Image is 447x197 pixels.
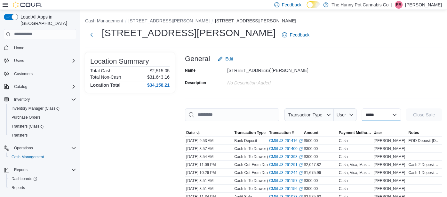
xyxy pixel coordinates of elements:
[12,96,32,103] button: Inventory
[12,106,60,111] span: Inventory Manager (Classic)
[12,166,76,174] span: Reports
[337,129,372,137] button: Payment Methods
[233,129,268,137] button: Transaction Type
[339,138,347,143] div: Cash
[395,1,403,9] div: Rebecca Reid
[90,75,121,80] h6: Total Non-Cash
[6,174,79,183] a: Dashboards
[299,171,303,175] svg: External link
[9,105,62,112] a: Inventory Manager (Classic)
[185,108,279,121] input: This is a search bar. As you type, the results lower in the page will automatically filter.
[391,1,392,9] p: |
[102,27,275,39] h1: [STREET_ADDRESS][PERSON_NAME]
[227,78,313,85] div: No Description added
[339,154,347,159] div: Cash
[304,162,321,167] span: $2,047.82
[372,129,407,137] button: User
[413,112,435,118] span: Close Safe
[90,83,121,88] h4: Location Total
[85,18,442,25] nav: An example of EuiBreadcrumbs
[269,146,303,151] a: CM5LJ3-261400External link
[1,165,79,174] button: Reports
[284,108,334,121] button: Transaction Type
[185,161,233,169] div: [DATE] 11:09 PM
[227,65,313,73] div: [STREET_ADDRESS][PERSON_NAME]
[14,97,30,102] span: Inventory
[234,162,290,167] p: Cash Out From Drawer (Cash 2)
[299,163,303,167] svg: External link
[6,183,79,192] button: Reports
[299,179,303,183] svg: External link
[185,129,233,137] button: Date
[234,130,266,135] span: Transaction Type
[234,146,282,151] p: Cash In To Drawer (Cash 2)
[304,178,318,183] span: $300.00
[288,112,322,117] span: Transaction Type
[234,154,282,159] p: Cash In To Drawer (Cash 1)
[9,184,28,192] a: Reports
[14,84,27,89] span: Catalog
[6,104,79,113] button: Inventory Manager (Classic)
[9,153,46,161] a: Cash Management
[307,1,320,8] input: Dark Mode
[147,75,170,80] p: $31,643.16
[6,122,79,131] button: Transfers (Classic)
[290,32,309,38] span: Feedback
[6,153,79,162] button: Cash Management
[234,186,282,191] p: Cash In To Drawer (Cash 2)
[14,167,28,172] span: Reports
[12,176,37,181] span: Dashboards
[185,68,196,73] label: Name
[12,70,35,78] a: Customers
[304,130,318,135] span: Amount
[150,68,170,73] p: $2,515.05
[12,57,76,65] span: Users
[9,114,76,121] span: Purchase Orders
[282,2,301,8] span: Feedback
[269,154,303,159] a: CM5LJ3-261393External link
[14,71,33,76] span: Customers
[396,1,401,9] span: RR
[9,122,46,130] a: Transfers (Classic)
[299,155,303,159] svg: External link
[12,144,36,152] button: Operations
[299,139,303,143] svg: External link
[14,58,24,63] span: Users
[9,184,76,192] span: Reports
[12,144,76,152] span: Operations
[234,138,257,143] p: Bank Deposit
[9,131,76,139] span: Transfers
[9,153,76,161] span: Cash Management
[268,129,303,137] button: Transaction #
[186,130,195,135] span: Date
[215,18,296,23] button: [STREET_ADDRESS][PERSON_NAME]
[185,177,233,185] div: [DATE] 8:51 AM
[1,69,79,78] button: Customers
[9,131,30,139] a: Transfers
[269,138,303,143] a: CM5LJ3-261416External link
[185,169,233,177] div: [DATE] 10:26 PM
[303,129,338,137] button: Amount
[269,178,303,183] a: CM5LJ3-261157External link
[14,45,24,51] span: Home
[225,56,233,62] span: Edit
[9,175,76,183] span: Dashboards
[406,108,442,121] button: Close Safe
[185,153,233,161] div: [DATE] 8:54 AM
[90,68,111,73] h6: Total Cash
[12,83,30,91] button: Catalog
[90,58,149,65] h3: Location Summary
[12,185,25,190] span: Reports
[269,162,303,167] a: CM5LJ3-261291External link
[269,170,303,175] a: CM5LJ3-261244External link
[337,112,346,117] span: User
[1,56,79,65] button: Users
[128,18,210,23] button: [STREET_ADDRESS][PERSON_NAME]
[9,175,40,183] a: Dashboards
[9,122,76,130] span: Transfers (Classic)
[1,43,79,52] button: Home
[12,115,41,120] span: Purchase Orders
[299,147,303,151] svg: External link
[215,52,235,65] button: Edit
